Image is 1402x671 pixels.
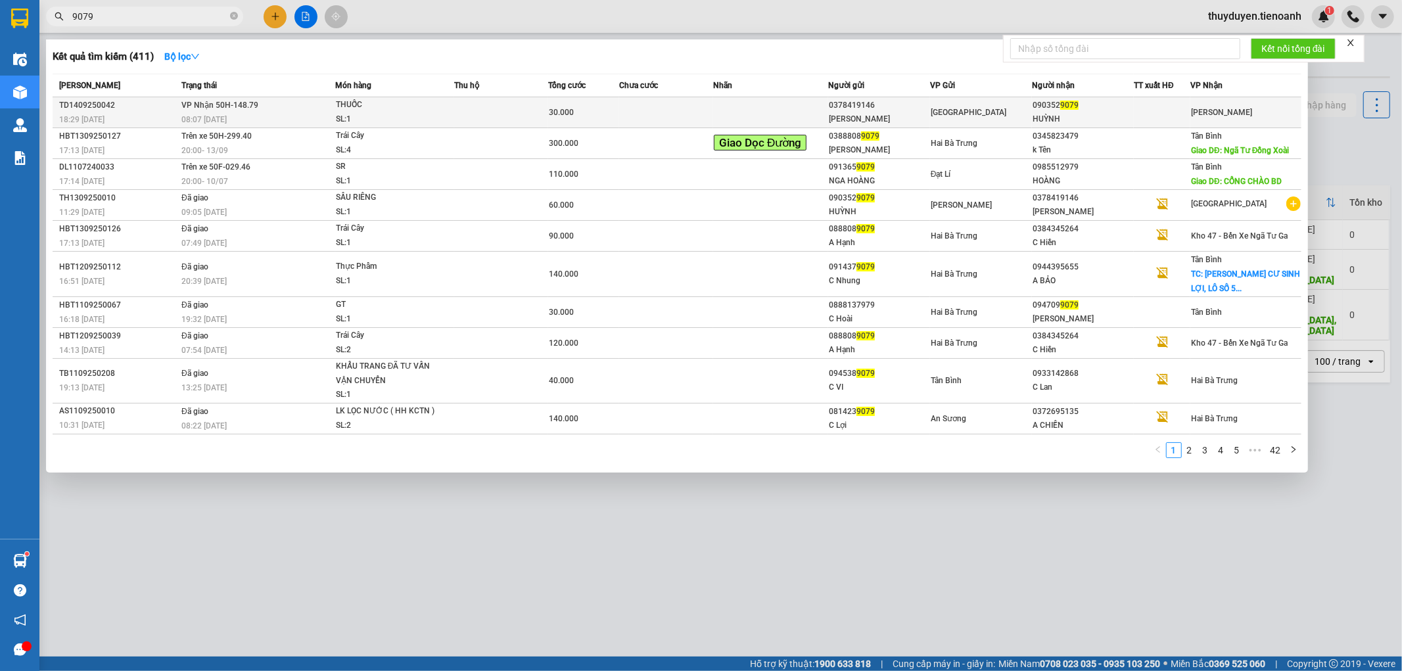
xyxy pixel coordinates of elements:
[59,383,105,392] span: 19:13 [DATE]
[59,367,177,381] div: TB1109250208
[1033,160,1133,174] div: 0985512979
[829,381,929,394] div: C VI
[1033,274,1133,288] div: A BẢO
[930,81,955,90] span: VP Gửi
[59,421,105,430] span: 10:31 [DATE]
[856,369,875,378] span: 9079
[1150,442,1166,458] li: Previous Page
[1033,112,1133,126] div: HUỲNH
[230,12,238,20] span: close-circle
[72,9,227,24] input: Tìm tên, số ĐT hoặc mã đơn
[1191,146,1289,155] span: Giao DĐ: Ngã Tư Đồng Xoài
[181,346,227,355] span: 07:54 [DATE]
[1191,338,1288,348] span: Kho 47 - Bến Xe Ngã Tư Ga
[829,312,929,326] div: C Hoài
[931,308,977,317] span: Hai Bà Trưng
[55,12,64,21] span: search
[11,9,28,28] img: logo-vxr
[1060,101,1079,110] span: 9079
[549,108,574,117] span: 30.000
[856,262,875,271] span: 9079
[59,129,177,143] div: HBT1309250127
[1251,38,1336,59] button: Kết nối tổng đài
[181,300,208,310] span: Đã giao
[1191,199,1267,208] span: [GEOGRAPHIC_DATA]
[1198,443,1213,457] a: 3
[336,191,434,205] div: SẦU RIÊNG
[336,359,434,388] div: KHẨU TRANG ĐÃ TƯ VẤN VẬN CHUYỂN
[549,308,574,317] span: 30.000
[181,146,228,155] span: 20:00 - 13/09
[549,231,574,241] span: 90.000
[181,262,208,271] span: Đã giao
[1033,236,1133,250] div: C Hiền
[336,329,434,343] div: Trái Cây
[336,160,434,174] div: SR
[829,99,929,112] div: 0378419146
[1191,255,1222,264] span: Tân Bình
[181,421,227,430] span: 08:22 [DATE]
[59,346,105,355] span: 14:13 [DATE]
[181,407,208,416] span: Đã giao
[59,115,105,124] span: 18:29 [DATE]
[59,298,177,312] div: HBT1109250067
[856,224,875,233] span: 9079
[181,177,228,186] span: 20:00 - 10/07
[181,315,227,324] span: 19:32 [DATE]
[1166,442,1182,458] li: 1
[829,343,929,357] div: A Hạnh
[59,404,177,418] div: AS1109250010
[829,274,929,288] div: C Nhung
[59,222,177,236] div: HBT1309250126
[1346,38,1355,47] span: close
[856,407,875,416] span: 9079
[1010,38,1240,59] input: Nhập số tổng đài
[1033,329,1133,343] div: 0384345264
[1033,143,1133,157] div: k Tên
[181,81,217,90] span: Trạng thái
[829,112,929,126] div: [PERSON_NAME]
[829,191,929,205] div: 090352
[1191,269,1300,293] span: TC: [PERSON_NAME] CƯ SINH LỢI, LÔ SỐ 5...
[1261,41,1325,56] span: Kết nối tổng đài
[1033,174,1133,188] div: HOÀNG
[1032,81,1075,90] span: Người nhận
[13,151,27,165] img: solution-icon
[336,419,434,433] div: SL: 2
[181,131,252,141] span: Trên xe 50H-299.40
[549,170,578,179] span: 110.000
[1286,442,1301,458] button: right
[829,160,929,174] div: 091365
[230,11,238,23] span: close-circle
[59,277,105,286] span: 16:51 [DATE]
[13,85,27,99] img: warehouse-icon
[931,170,951,179] span: Đạt Lí
[829,174,929,188] div: NGA HOÀNG
[336,112,434,127] div: SL: 1
[1191,308,1222,317] span: Tân Bình
[454,81,479,90] span: Thu hộ
[59,160,177,174] div: DL1107240033
[336,388,434,402] div: SL: 1
[829,329,929,343] div: 088808
[181,101,258,110] span: VP Nhận 50H-148.79
[13,53,27,66] img: warehouse-icon
[829,222,929,236] div: 088808
[164,51,200,62] strong: Bộ lọc
[1033,191,1133,205] div: 0378419146
[549,414,578,423] span: 140.000
[1286,197,1301,211] span: plus-circle
[856,162,875,172] span: 9079
[336,404,434,419] div: LK LỌC NƯỚC ( HH KCTN )
[1033,129,1133,143] div: 0345823479
[154,46,210,67] button: Bộ lọcdown
[1033,260,1133,274] div: 0944395655
[829,367,929,381] div: 094538
[1214,443,1228,457] a: 4
[829,419,929,432] div: C Lợi
[1266,442,1286,458] li: 42
[1191,376,1238,385] span: Hai Bà Trưng
[1230,443,1244,457] a: 5
[59,315,105,324] span: 16:18 [DATE]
